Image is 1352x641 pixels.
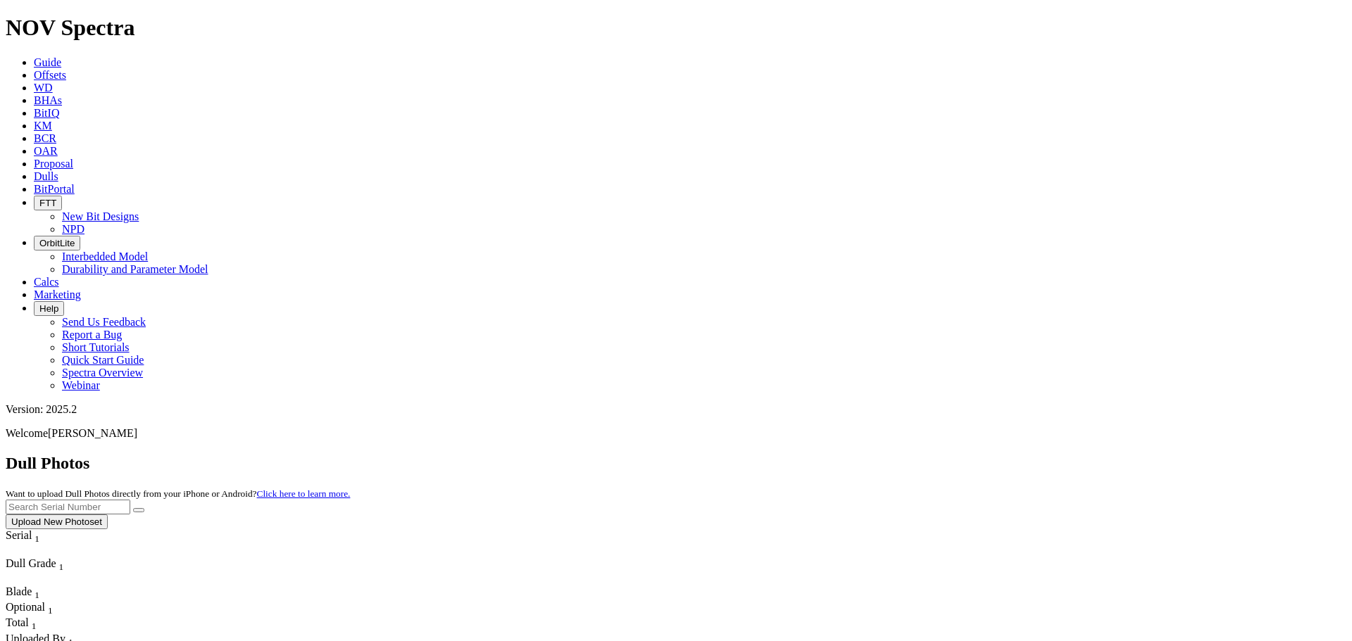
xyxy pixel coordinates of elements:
[6,557,104,585] div: Sort None
[6,529,65,545] div: Serial Sort None
[6,529,65,557] div: Sort None
[62,329,122,341] a: Report a Bug
[34,276,59,288] a: Calcs
[35,529,39,541] span: Sort None
[62,223,84,235] a: NPD
[34,120,52,132] a: KM
[6,545,65,557] div: Column Menu
[62,263,208,275] a: Durability and Parameter Model
[32,616,37,628] span: Sort None
[62,354,144,366] a: Quick Start Guide
[48,427,137,439] span: [PERSON_NAME]
[59,557,64,569] span: Sort None
[6,427,1346,440] p: Welcome
[6,585,55,601] div: Sort None
[6,616,55,632] div: Sort None
[39,303,58,314] span: Help
[6,616,55,632] div: Total Sort None
[35,533,39,544] sub: 1
[34,301,64,316] button: Help
[35,585,39,597] span: Sort None
[62,316,146,328] a: Send Us Feedback
[6,601,45,613] span: Optional
[34,107,59,119] a: BitIQ
[6,573,104,585] div: Column Menu
[6,585,32,597] span: Blade
[257,488,351,499] a: Click here to learn more.
[6,403,1346,416] div: Version: 2025.2
[6,601,55,616] div: Optional Sort None
[39,238,75,248] span: OrbitLite
[34,56,61,68] a: Guide
[34,145,58,157] a: OAR
[34,132,56,144] a: BCR
[39,198,56,208] span: FTT
[6,616,29,628] span: Total
[34,94,62,106] a: BHAs
[59,561,64,572] sub: 1
[62,250,148,262] a: Interbedded Model
[34,82,53,94] a: WD
[6,601,55,616] div: Sort None
[48,605,53,616] sub: 1
[6,15,1346,41] h1: NOV Spectra
[34,183,75,195] a: BitPortal
[48,601,53,613] span: Sort None
[62,210,139,222] a: New Bit Designs
[35,590,39,600] sub: 1
[6,488,350,499] small: Want to upload Dull Photos directly from your iPhone or Android?
[32,621,37,632] sub: 1
[34,170,58,182] a: Dulls
[34,236,80,250] button: OrbitLite
[62,367,143,379] a: Spectra Overview
[62,341,130,353] a: Short Tutorials
[34,69,66,81] a: Offsets
[6,514,108,529] button: Upload New Photoset
[34,158,73,170] a: Proposal
[34,196,62,210] button: FTT
[6,557,56,569] span: Dull Grade
[62,379,100,391] a: Webinar
[34,288,81,300] a: Marketing
[6,454,1346,473] h2: Dull Photos
[6,500,130,514] input: Search Serial Number
[6,585,55,601] div: Blade Sort None
[6,557,104,573] div: Dull Grade Sort None
[6,529,32,541] span: Serial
